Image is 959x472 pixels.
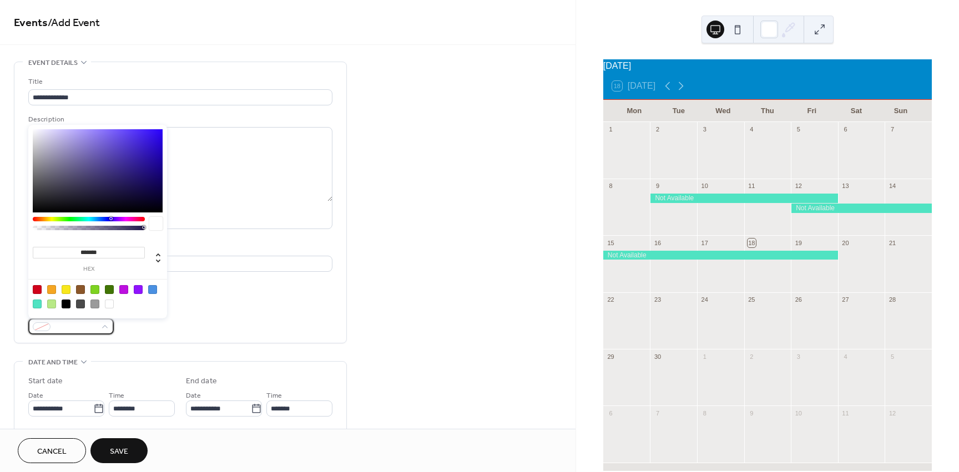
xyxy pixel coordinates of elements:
div: 11 [841,409,850,417]
div: Thu [745,100,790,122]
div: 10 [700,182,709,190]
div: 9 [653,182,662,190]
div: 12 [794,182,802,190]
div: 28 [888,296,896,304]
div: Not Available [650,194,837,203]
button: Cancel [18,438,86,463]
div: End date [186,375,217,387]
div: 20 [841,238,850,247]
div: Sun [879,100,923,122]
div: #50E3C2 [33,300,42,308]
span: Time [109,390,124,402]
div: 9 [748,409,756,417]
div: 21 [888,238,896,247]
div: [DATE] [603,59,932,73]
div: 2 [653,125,662,134]
button: Save [90,438,148,463]
div: 17 [700,238,709,247]
div: Not Available [791,204,932,213]
span: / Add Event [48,12,100,34]
div: #4A4A4A [76,300,85,308]
div: #D0021B [33,285,42,294]
div: #8B572A [76,285,85,294]
div: 27 [841,296,850,304]
div: 29 [607,352,615,361]
div: 23 [653,296,662,304]
div: 4 [841,352,850,361]
div: 1 [607,125,615,134]
div: 15 [607,238,615,247]
span: Cancel [37,446,67,458]
div: 5 [888,352,896,361]
div: 22 [607,296,615,304]
div: Title [28,76,330,88]
span: Event details [28,57,78,69]
div: 14 [888,182,896,190]
div: #BD10E0 [119,285,128,294]
div: 5 [794,125,802,134]
div: Sat [834,100,879,122]
div: 19 [794,238,802,247]
div: 6 [841,125,850,134]
div: Location [28,242,330,254]
span: Date and time [28,357,78,368]
div: 13 [841,182,850,190]
div: #9B9B9B [90,300,99,308]
div: 3 [700,125,709,134]
div: #B8E986 [47,300,56,308]
div: 30 [653,352,662,361]
div: 4 [748,125,756,134]
div: Fri [790,100,834,122]
div: #4A90E2 [148,285,157,294]
span: Save [110,446,128,458]
div: #FFFFFF [105,300,114,308]
div: #F8E71C [62,285,70,294]
div: Description [28,114,330,125]
div: 24 [700,296,709,304]
div: 7 [888,125,896,134]
span: Time [266,390,282,402]
span: Date [28,390,43,402]
div: 6 [607,409,615,417]
span: Date [186,390,201,402]
div: 16 [653,238,662,247]
div: 2 [748,352,756,361]
div: Tue [657,100,701,122]
div: 3 [794,352,802,361]
div: 8 [607,182,615,190]
div: 18 [748,238,756,247]
div: Not Available [603,251,838,260]
div: 7 [653,409,662,417]
div: Start date [28,375,63,387]
div: 12 [888,409,896,417]
div: #417505 [105,285,114,294]
div: Mon [612,100,657,122]
div: 11 [748,182,756,190]
div: #000000 [62,300,70,308]
div: Wed [701,100,745,122]
div: #F5A623 [47,285,56,294]
div: 26 [794,296,802,304]
div: 1 [700,352,709,361]
div: #9013FE [134,285,143,294]
div: 10 [794,409,802,417]
label: hex [33,266,145,272]
a: Events [14,12,48,34]
div: 8 [700,409,709,417]
div: 25 [748,296,756,304]
div: #7ED321 [90,285,99,294]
